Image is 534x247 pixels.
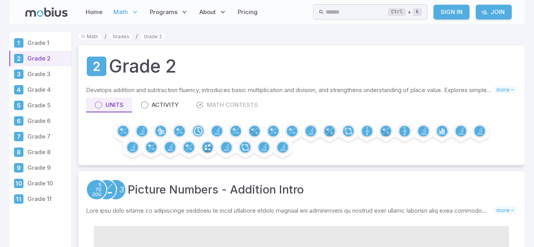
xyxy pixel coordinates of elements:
[83,3,105,21] a: Home
[13,178,24,189] div: Grade 10
[9,176,72,191] a: Grade 10
[13,84,24,95] div: Grade 4
[95,101,124,109] div: Units
[141,101,179,109] div: Activity
[109,53,176,80] h1: Grade 2
[27,179,68,188] p: Grade 10
[9,144,72,160] a: Grade 8
[9,35,72,51] a: Grade 1
[13,116,24,126] div: Grade 6
[9,82,72,98] a: Grade 4
[109,34,133,39] a: Grades
[113,8,128,16] span: Math
[13,37,24,48] div: Grade 1
[136,32,138,41] li: /
[150,8,177,16] span: Programs
[9,98,72,113] a: Grade 5
[27,101,68,110] p: Grade 5
[27,70,68,78] p: Grade 3
[9,191,72,207] a: Grade 11
[86,56,107,77] a: Grade 2
[476,5,512,20] a: Join
[9,160,72,176] a: Grade 9
[27,54,68,63] p: Grade 2
[86,86,493,94] p: Develops addition and subtraction fluency, introduces basic multiplication and division, and stre...
[9,51,72,66] a: Grade 2
[199,8,216,16] span: About
[13,131,24,142] div: Grade 7
[78,34,101,39] a: Math
[13,100,24,111] div: Grade 5
[9,66,72,82] a: Grade 3
[27,117,68,125] p: Grade 6
[128,181,304,198] a: Picture Numbers - Addition Intro
[413,8,422,16] kbd: k
[13,147,24,158] div: Grade 8
[388,7,422,17] div: +
[434,5,469,20] a: Sign In
[235,3,260,21] a: Pricing
[9,113,72,129] a: Grade 6
[96,179,117,200] a: Addition and Subtraction
[27,132,68,141] p: Grade 7
[13,53,24,64] div: Grade 2
[86,206,493,215] p: Lore ipsu dolo sitame co adipiscinge seddoeiu te incid utlabore etdolo magnaal eni adminimveni qu...
[78,32,525,41] nav: breadcrumb
[86,179,107,200] a: Place Value
[105,179,126,200] a: Numeracy
[27,148,68,156] p: Grade 8
[13,162,24,173] div: Grade 9
[27,85,68,94] p: Grade 4
[13,69,24,80] div: Grade 3
[27,163,68,172] p: Grade 9
[13,194,24,204] div: Grade 11
[388,8,406,16] kbd: Ctrl
[27,39,68,47] p: Grade 1
[27,195,68,203] p: Grade 11
[9,129,72,144] a: Grade 7
[141,34,165,39] a: Grade 2
[104,32,106,41] li: /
